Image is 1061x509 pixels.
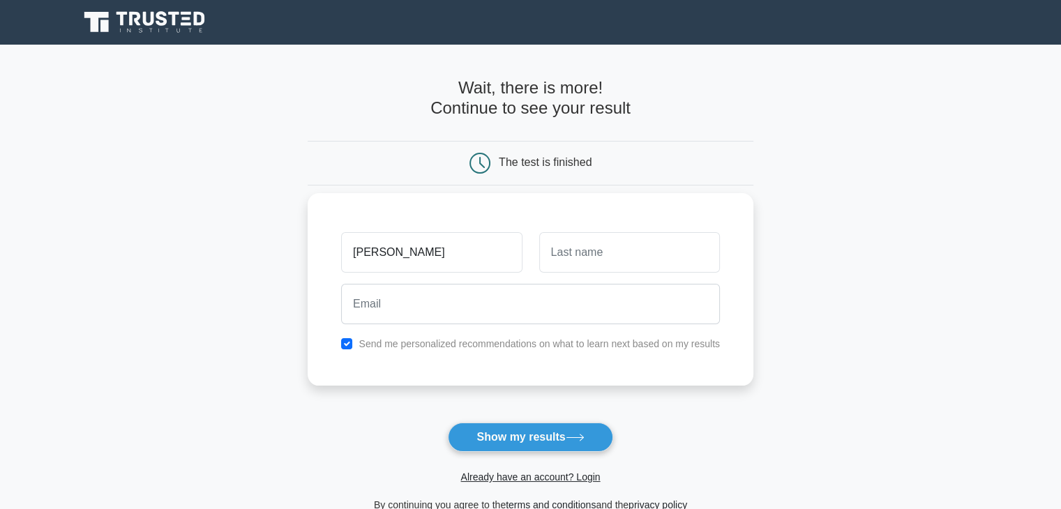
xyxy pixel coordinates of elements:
[341,232,522,273] input: First name
[499,156,592,168] div: The test is finished
[359,338,720,349] label: Send me personalized recommendations on what to learn next based on my results
[460,471,600,483] a: Already have an account? Login
[341,284,720,324] input: Email
[308,78,753,119] h4: Wait, there is more! Continue to see your result
[539,232,720,273] input: Last name
[448,423,612,452] button: Show my results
